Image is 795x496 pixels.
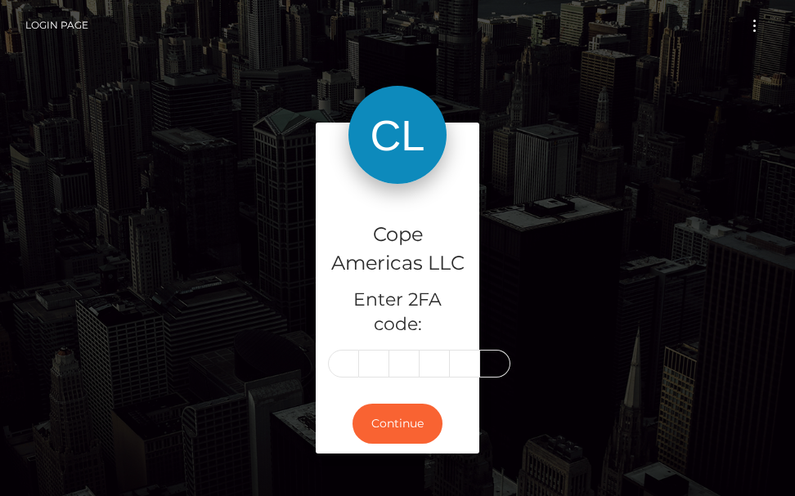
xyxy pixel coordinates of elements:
[739,15,770,37] button: Toggle navigation
[25,8,88,42] a: Login Page
[328,221,467,278] h4: Cope Americas LLC
[348,86,447,184] img: Cope Americas LLC
[328,288,467,338] h5: Enter 2FA code:
[353,404,442,444] button: Continue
